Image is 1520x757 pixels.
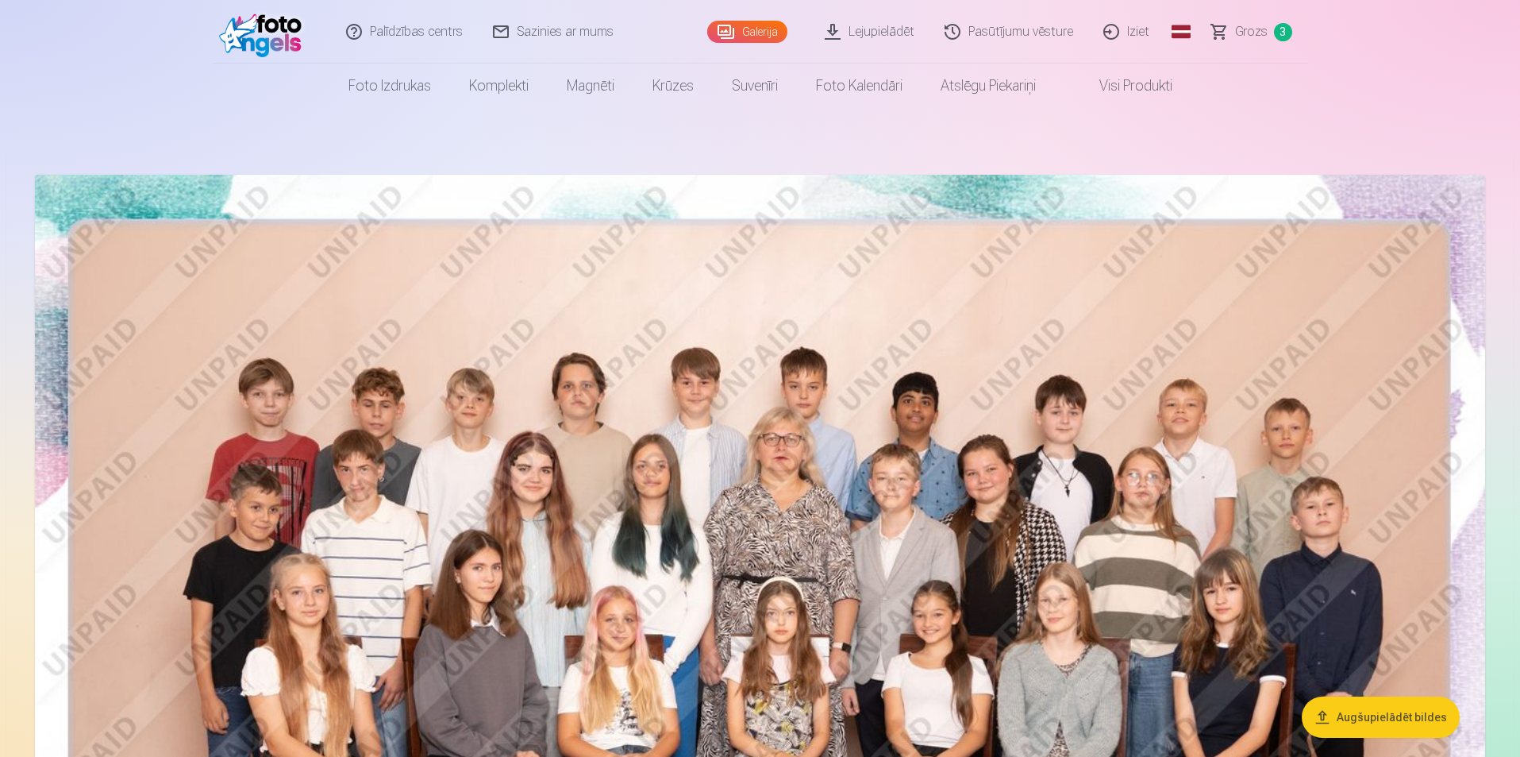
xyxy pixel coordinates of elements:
a: Visi produkti [1055,64,1191,108]
a: Foto kalendāri [797,64,922,108]
img: /fa1 [219,6,310,57]
a: Magnēti [548,64,633,108]
a: Foto izdrukas [329,64,450,108]
span: 3 [1274,23,1292,41]
a: Komplekti [450,64,548,108]
a: Atslēgu piekariņi [922,64,1055,108]
a: Galerija [707,21,787,43]
span: Grozs [1235,22,1268,41]
button: Augšupielādēt bildes [1302,697,1460,738]
a: Krūzes [633,64,713,108]
a: Suvenīri [713,64,797,108]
